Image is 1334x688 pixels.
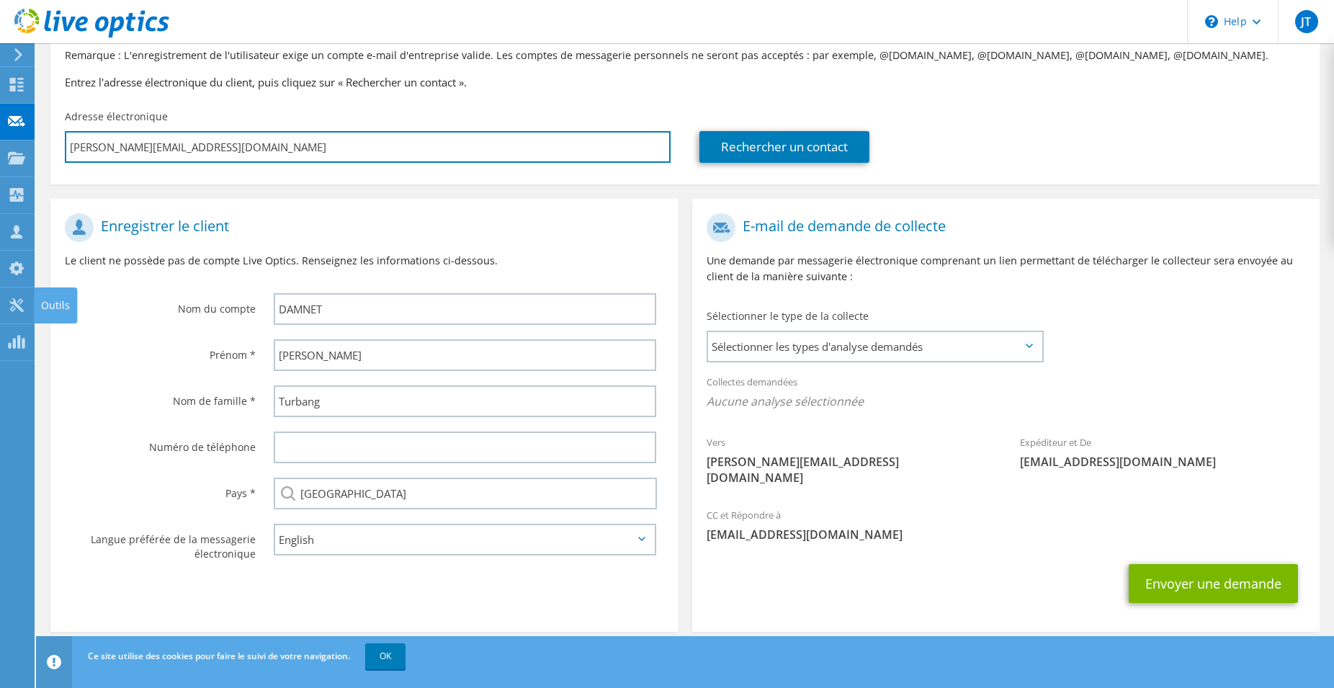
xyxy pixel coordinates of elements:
[692,427,1006,493] div: Vers
[65,524,256,561] label: Langue préférée de la messagerie électronique
[1295,10,1318,33] span: JT
[692,500,1320,550] div: CC et Répondre à
[1020,454,1304,470] span: [EMAIL_ADDRESS][DOMAIN_NAME]
[65,478,256,501] label: Pays *
[65,293,256,316] label: Nom du compte
[65,432,256,455] label: Numéro de téléphone
[65,213,656,242] h1: Enregistrer le client
[707,309,869,323] label: Sélectionner le type de la collecte
[692,367,1320,420] div: Collectes demandées
[65,48,1305,63] p: Remarque : L'enregistrement de l'utilisateur exige un compte e-mail d'entreprise valide. Les comp...
[65,339,256,362] label: Prénom *
[65,385,256,408] label: Nom de famille *
[708,332,1042,361] span: Sélectionner les types d'analyse demandés
[707,454,991,486] span: [PERSON_NAME][EMAIL_ADDRESS][DOMAIN_NAME]
[1205,15,1218,28] svg: \n
[707,253,1305,285] p: Une demande par messagerie électronique comprenant un lien permettant de télécharger le collecteu...
[699,131,869,163] a: Rechercher un contact
[707,393,1305,409] span: Aucune analyse sélectionnée
[88,650,350,662] span: Ce site utilise des cookies pour faire le suivi de votre navigation.
[1129,564,1298,603] button: Envoyer une demande
[365,643,406,669] a: OK
[65,110,168,124] label: Adresse électronique
[65,74,1305,90] h3: Entrez l'adresse électronique du client, puis cliquez sur « Rechercher un contact ».
[707,527,1305,542] span: [EMAIL_ADDRESS][DOMAIN_NAME]
[707,213,1298,242] h1: E-mail de demande de collecte
[1006,427,1319,477] div: Expéditeur et De
[65,253,663,269] p: Le client ne possède pas de compte Live Optics. Renseignez les informations ci-dessous.
[34,287,77,323] div: Outils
